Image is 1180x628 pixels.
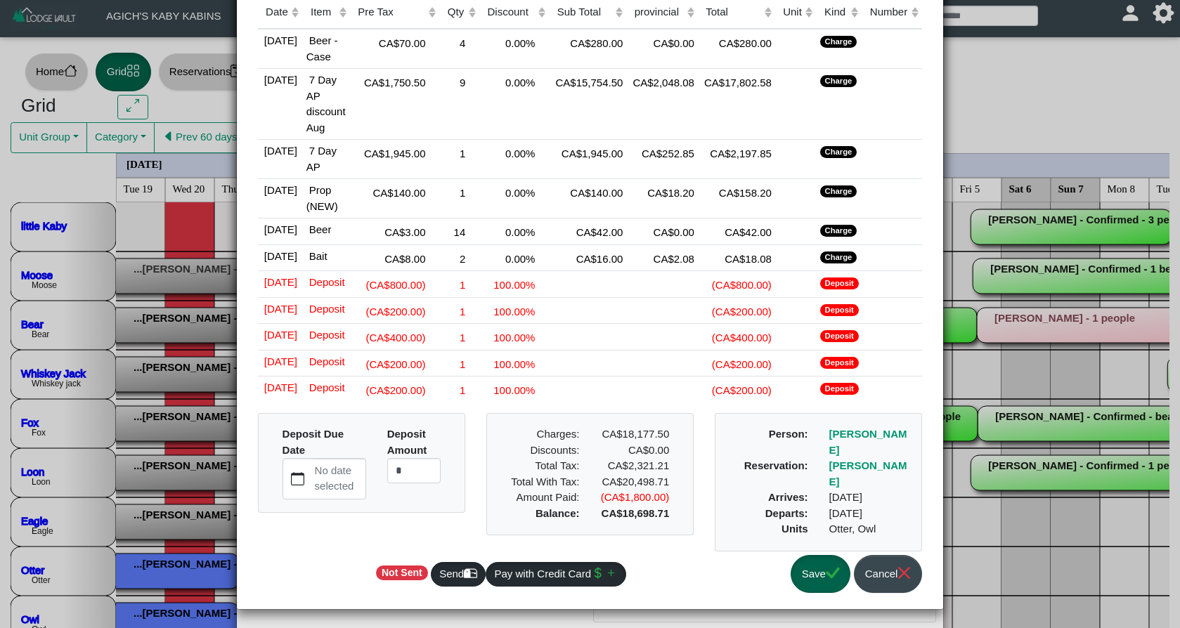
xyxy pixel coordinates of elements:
label: No date selected [312,459,365,498]
div: Total With Tax: [500,474,590,490]
div: (CA$200.00) [701,301,772,320]
svg: plus [604,566,618,580]
span: [DATE] [261,326,297,341]
div: CA$18.08 [701,249,772,268]
svg: x [897,566,911,580]
svg: mailbox2 [464,566,477,580]
div: 1 [443,183,476,202]
div: 100.00% [483,354,545,373]
div: 9 [443,72,476,91]
div: (CA$800.00) [701,275,772,294]
div: 1 [443,354,476,373]
span: [DATE] [261,247,297,262]
div: Total [706,4,760,20]
div: Kind [824,4,848,20]
div: CA$8.00 [354,249,436,268]
b: Reservation: [744,459,808,471]
div: CA$2,048.08 [630,72,694,91]
div: (CA$200.00) [701,354,772,373]
div: Amount Paid: [500,490,590,506]
span: Deposit [306,326,345,341]
span: [DATE] [261,181,297,196]
div: 100.00% [483,301,545,320]
div: 1 [443,275,476,294]
div: CA$280.00 [552,33,623,52]
div: CA$140.00 [354,183,436,202]
button: calendar [283,459,312,498]
div: CA$2.08 [630,249,694,268]
div: 2 [443,249,476,268]
div: Pre Tax [358,4,424,20]
span: [DATE] [261,221,297,235]
div: 4 [443,33,476,52]
div: Number [870,4,907,20]
svg: calendar [291,472,304,485]
div: (CA$200.00) [354,301,436,320]
div: Discount [487,4,534,20]
div: 14 [443,222,476,241]
div: CA$0.00 [630,222,694,241]
div: Discounts: [500,443,590,459]
div: 0.00% [483,183,545,202]
div: provincial [635,4,683,20]
div: CA$42.00 [701,222,772,241]
span: Deposit [306,273,345,288]
div: CA$280.00 [701,33,772,52]
div: Item [311,4,335,20]
div: (CA$400.00) [354,327,436,346]
div: Sub Total [557,4,612,20]
div: CA$70.00 [354,33,436,52]
span: Deposit [306,379,345,393]
b: Deposit Amount [387,428,427,456]
b: Departs: [765,507,808,519]
div: CA$15,754.50 [552,72,623,91]
div: 100.00% [483,275,545,294]
span: [DATE] [261,379,297,393]
span: CA$18,177.50 [602,428,669,440]
b: Arrives: [768,491,808,503]
span: Bait [306,247,328,262]
div: 1 [443,380,476,399]
span: [DATE] [261,142,297,157]
div: Unit [783,4,802,20]
svg: currency dollar [591,566,604,580]
span: [DATE] [261,353,297,367]
div: [DATE] [819,506,919,522]
button: Pay with Credit Cardcurrency dollarplus [486,562,626,587]
div: CA$1,750.50 [354,72,436,91]
div: Otter, Owl [819,521,919,537]
div: CA$0.00 [590,443,680,459]
div: CA$140.00 [552,183,623,202]
span: [DATE] [261,71,297,86]
svg: check [826,566,839,580]
button: Savecheck [791,555,850,594]
span: [DATE] [261,273,297,288]
span: Deposit [306,300,345,315]
b: Units [782,523,808,535]
div: 100.00% [483,380,545,399]
div: Charges: [500,426,590,443]
div: CA$2,197.85 [701,143,772,162]
div: CA$158.20 [701,183,772,202]
div: CA$252.85 [630,143,694,162]
span: Deposit [306,353,345,367]
div: (CA$800.00) [354,275,436,294]
div: CA$16.00 [552,249,623,268]
div: 0.00% [483,72,545,91]
div: 1 [443,301,476,320]
span: Not Sent [376,565,429,580]
a: [PERSON_NAME] [829,459,907,488]
div: 100.00% [483,327,545,346]
b: Deposit Due Date [283,428,344,456]
b: Balance: [536,507,580,519]
div: 0.00% [483,33,545,52]
div: Total Tax: [500,458,590,474]
div: CA$0.00 [630,33,694,52]
div: CA$2,321.21 [600,458,669,474]
div: (CA$200.00) [354,354,436,373]
div: CA$17,802.58 [701,72,772,91]
span: 7 Day AP discount Aug [306,71,346,133]
div: 0.00% [483,143,545,162]
div: (CA$1,800.00) [590,490,680,506]
div: Qty [448,4,465,20]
